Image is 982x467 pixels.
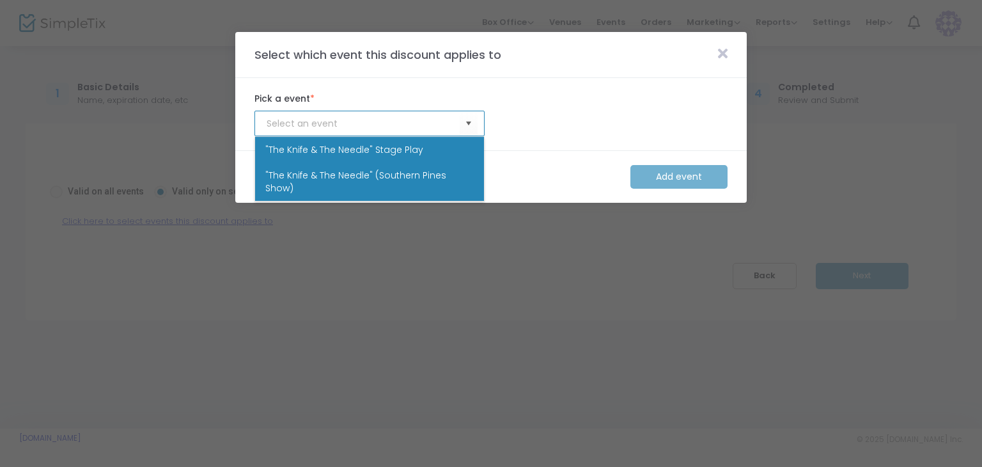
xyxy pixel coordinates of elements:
button: Select [460,111,478,137]
m-panel-title: Select which event this discount applies to [248,46,508,63]
input: Select an event [267,117,460,131]
span: "The Knife & The Needle" Stage Play [265,143,423,156]
span: "The Knife & The Needle" (Southern Pines Show) [265,169,474,194]
label: Pick a event [254,92,485,106]
m-panel-header: Select which event this discount applies to [235,32,747,78]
